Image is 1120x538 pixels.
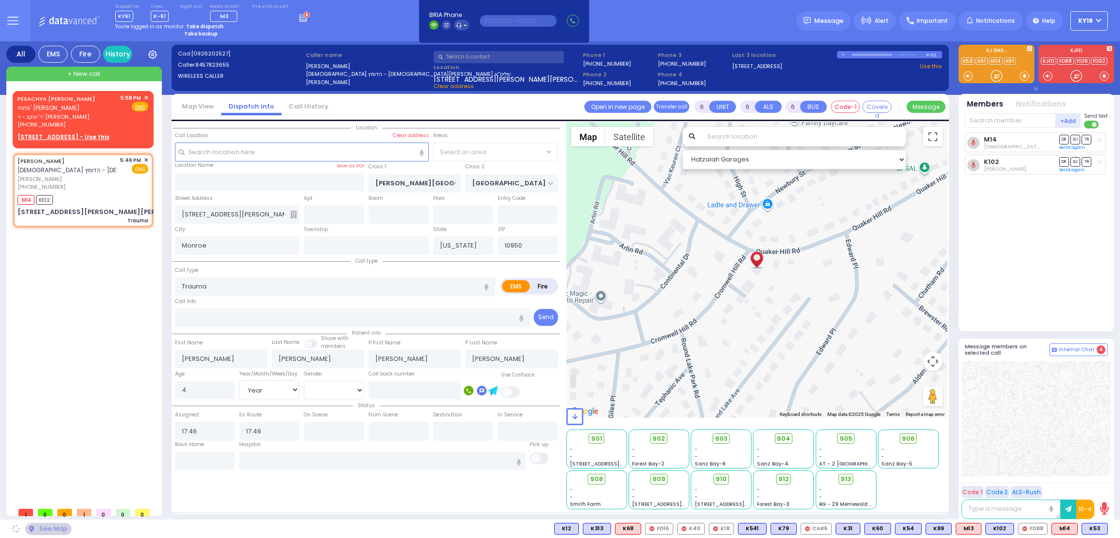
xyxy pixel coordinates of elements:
[210,4,241,10] label: Medic on call
[732,51,837,59] label: Last 3 location
[17,183,66,191] span: [PHONE_NUMBER]
[115,23,185,30] span: You're logged in as monitor.
[864,523,891,535] div: BLS
[36,195,53,205] span: K102
[368,163,386,171] label: Cross 1
[239,451,525,470] input: Search hospital
[738,523,767,535] div: BLS
[605,127,653,146] button: Show satellite imagery
[1059,144,1085,150] a: Send again
[304,226,328,233] label: Township
[1084,112,1108,120] span: Send text
[1075,57,1090,65] a: FD16
[715,434,728,444] span: 903
[175,132,208,140] label: Call Location
[77,509,91,516] span: 1
[757,460,788,467] span: Sanz Bay-4
[1004,57,1016,65] a: K61
[25,523,71,535] div: See map
[570,501,601,508] span: Smith Farm
[554,523,579,535] div: K12
[645,523,673,535] div: FD16
[1082,157,1091,166] span: TR
[907,101,945,113] button: Message
[926,523,952,535] div: K89
[304,411,328,419] label: On Scene
[175,102,221,111] a: Map View
[923,352,943,371] button: Map camera controls
[368,339,401,347] label: P First Name
[632,446,635,453] span: -
[306,70,431,78] label: [DEMOGRAPHIC_DATA] הדומץ - [DEMOGRAPHIC_DATA][PERSON_NAME] שליט''א
[434,51,564,63] input: Search a contact
[353,402,380,409] span: Status
[529,280,557,292] label: Fire
[1022,526,1027,531] img: red-radio-icon.svg
[709,523,734,535] div: K18
[434,82,474,90] span: Clear address
[144,156,148,164] span: ✕
[393,132,429,140] label: Clear address
[465,339,497,347] label: P Last Name
[68,69,100,79] span: + New call
[1052,348,1057,353] img: comment-alt.png
[175,370,185,378] label: Age
[57,509,72,516] span: 0
[840,474,851,484] span: 913
[239,370,299,378] div: Year/Month/Week/Day
[570,460,662,467] span: [STREET_ADDRESS][PERSON_NAME]
[184,30,218,37] strong: Take backup
[757,501,789,508] span: Forest Bay-3
[757,493,760,501] span: -
[632,493,635,501] span: -
[649,526,654,531] img: red-radio-icon.svg
[777,434,790,444] span: 904
[1082,523,1108,535] div: K53
[17,104,80,112] span: פתחי' [PERSON_NAME]
[583,79,631,87] label: [PHONE_NUMBER]
[961,57,975,65] a: K53
[252,4,288,10] label: Fire units on call
[1082,523,1108,535] div: BLS
[433,411,462,419] label: Destination
[819,493,822,501] span: -
[985,523,1014,535] div: K102
[17,121,66,128] span: [PHONE_NUMBER]
[819,446,822,453] span: -
[221,102,281,111] a: Dispatch info
[956,523,981,535] div: M13
[1070,157,1080,166] span: SO
[151,11,169,22] span: K-61
[962,486,983,498] button: Code 1
[570,446,573,453] span: -
[677,523,705,535] div: K40
[175,226,185,233] label: City
[351,124,382,131] span: Location
[583,523,611,535] div: K313
[615,523,641,535] div: ALS
[120,157,141,164] span: 5:46 PM
[1038,48,1114,55] label: KJFD
[615,523,641,535] div: K68
[778,474,789,484] span: 912
[895,523,922,535] div: BLS
[1078,17,1093,25] span: KY18
[1082,135,1091,144] span: TR
[652,474,665,484] span: 909
[321,342,346,350] span: members
[1091,57,1107,65] a: FD32
[713,526,718,531] img: red-radio-icon.svg
[178,61,303,69] label: Caller:
[304,195,313,202] label: Apt
[501,371,535,379] label: Use Callback
[770,523,797,535] div: BLS
[144,94,148,102] span: ✕
[1056,113,1081,128] button: +Add
[465,163,485,171] label: Cross 2
[347,329,385,337] span: Patient info
[748,241,765,270] div: JOSEPH SHMIEL BERKOWITZ
[175,411,199,419] label: Assigned
[186,23,224,30] strong: Take dispatch
[584,101,651,113] a: Open in new page
[1042,17,1055,25] span: Help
